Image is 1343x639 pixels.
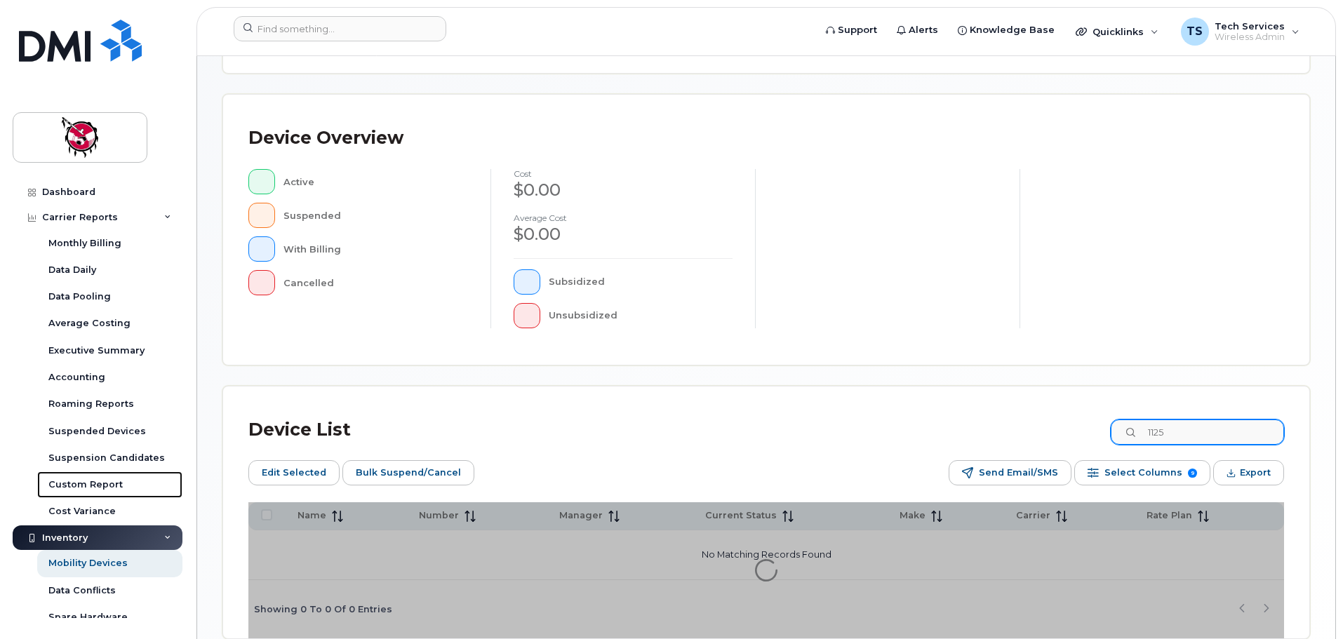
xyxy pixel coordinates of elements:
[1074,460,1210,485] button: Select Columns 9
[549,303,733,328] div: Unsubsidized
[1215,20,1285,32] span: Tech Services
[1104,462,1182,483] span: Select Columns
[838,23,877,37] span: Support
[248,120,403,156] div: Device Overview
[262,462,326,483] span: Edit Selected
[979,462,1058,483] span: Send Email/SMS
[1282,578,1332,628] iframe: Messenger Launcher
[970,23,1055,37] span: Knowledge Base
[949,460,1071,485] button: Send Email/SMS
[1093,26,1144,37] span: Quicklinks
[514,222,733,246] div: $0.00
[283,270,469,295] div: Cancelled
[342,460,474,485] button: Bulk Suspend/Cancel
[248,460,340,485] button: Edit Selected
[909,23,938,37] span: Alerts
[283,203,469,228] div: Suspended
[1171,18,1309,46] div: Tech Services
[283,169,469,194] div: Active
[1215,32,1285,43] span: Wireless Admin
[1187,23,1203,40] span: TS
[514,169,733,178] h4: cost
[549,269,733,295] div: Subsidized
[1188,469,1197,478] span: 9
[514,213,733,222] h4: Average cost
[887,16,948,44] a: Alerts
[283,236,469,262] div: With Billing
[514,178,733,202] div: $0.00
[1066,18,1168,46] div: Quicklinks
[1213,460,1284,485] button: Export
[948,16,1064,44] a: Knowledge Base
[816,16,887,44] a: Support
[1111,419,1284,445] input: Search Device List ...
[248,412,351,448] div: Device List
[234,16,446,41] input: Find something...
[1240,462,1271,483] span: Export
[356,462,461,483] span: Bulk Suspend/Cancel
